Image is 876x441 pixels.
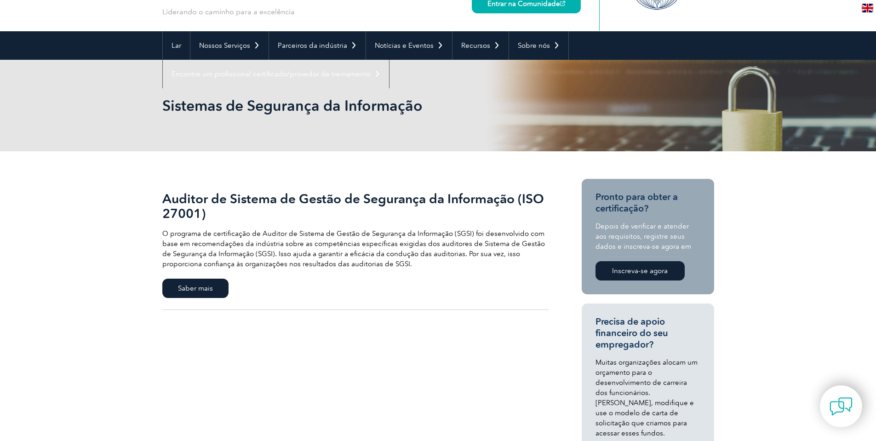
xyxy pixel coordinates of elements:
[162,97,423,115] font: Sistemas de Segurança da Informação
[162,179,549,310] a: Auditor de Sistema de Gestão de Segurança da Informação (ISO 27001) O programa de certificação de...
[595,222,691,251] font: Depois de verificar e atender aos requisitos, registre seus dados e inscreva-se agora em
[595,261,685,281] a: Inscreva-se agora
[509,31,568,60] a: Sobre nós
[366,31,452,60] a: Notícias e Eventos
[172,70,371,78] font: Encontre um profissional certificado/provedor de treinamento
[163,31,190,60] a: Lar
[612,267,668,275] font: Inscreva-se agora
[461,41,490,50] font: Recursos
[452,31,509,60] a: Recursos
[163,60,389,88] a: Encontre um profissional certificado/provedor de treinamento
[518,41,550,50] font: Sobre nós
[595,191,678,214] font: Pronto para obter a certificação?
[162,229,545,268] font: O programa de certificação de Auditor de Sistema de Gestão de Segurança da Informação (SGSI) foi ...
[172,41,181,50] font: Lar
[560,1,565,6] img: open_square.png
[830,395,853,418] img: contact-chat.png
[595,316,668,350] font: Precisa de apoio financeiro do seu empregador?
[162,191,544,221] font: Auditor de Sistema de Gestão de Segurança da Informação (ISO 27001)
[595,358,698,437] font: Muitas organizações alocam um orçamento para o desenvolvimento de carreira dos funcionários. [PER...
[162,7,295,16] font: Liderando o caminho para a excelência
[278,41,347,50] font: Parceiros da indústria
[269,31,366,60] a: Parceiros da indústria
[199,41,250,50] font: Nossos Serviços
[862,4,873,12] img: en
[178,284,213,292] font: Saber mais
[375,41,434,50] font: Notícias e Eventos
[190,31,269,60] a: Nossos Serviços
